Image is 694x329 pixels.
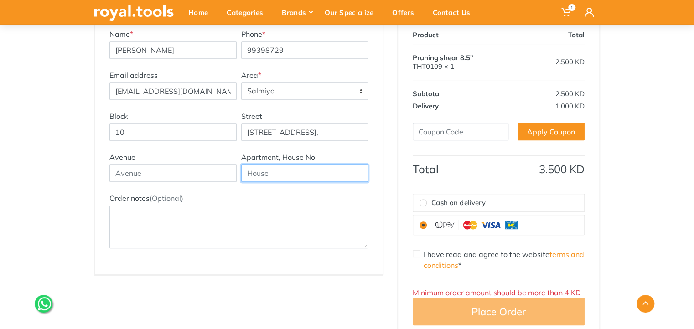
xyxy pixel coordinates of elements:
label: I have read and agree to the website * [424,249,585,271]
label: Area [241,70,261,81]
span: Minimum order amount should be more than 4 KD [413,288,581,297]
div: Categories [220,3,275,22]
label: Street [241,111,262,122]
div: Home [182,3,220,22]
label: Block [109,111,128,122]
input: House [241,164,368,182]
th: Total [518,29,585,44]
span: Cash on delivery [431,198,485,208]
input: Email address [109,82,237,100]
div: Our Specialize [318,3,386,22]
th: Delivery [413,100,518,112]
input: Coupon Code [413,123,508,140]
input: Avenue [109,164,237,182]
span: Pruning shear 8.5" [413,53,473,62]
td: THT0109 × 1 [413,44,518,80]
td: 2.500 KD [518,80,585,100]
img: royal.tools Logo [94,5,174,21]
div: 2.500 KD [518,57,585,66]
label: Phone [241,29,265,40]
img: upay.png [431,219,523,231]
span: Salmiya [242,83,368,99]
label: Email address [109,70,158,81]
span: 3.500 KD [539,162,585,176]
input: Phone [241,41,368,59]
input: Street [241,123,368,141]
span: 1 [568,4,575,11]
div: Brands [275,3,318,22]
th: Product [413,29,518,44]
span: Salmiya [241,82,368,100]
span: 1.000 KD [555,102,585,110]
span: (Optional) [150,194,183,203]
label: Order notes [109,193,183,204]
input: Block [109,123,237,141]
div: Contact Us [426,3,482,22]
input: Name [109,41,237,59]
th: Total [413,155,518,175]
label: Name [109,29,133,40]
label: Avenue [109,152,135,163]
a: Apply Coupon [518,123,585,140]
label: Apartment, House No [241,152,315,163]
th: Subtotal [413,80,518,100]
div: Offers [386,3,426,22]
